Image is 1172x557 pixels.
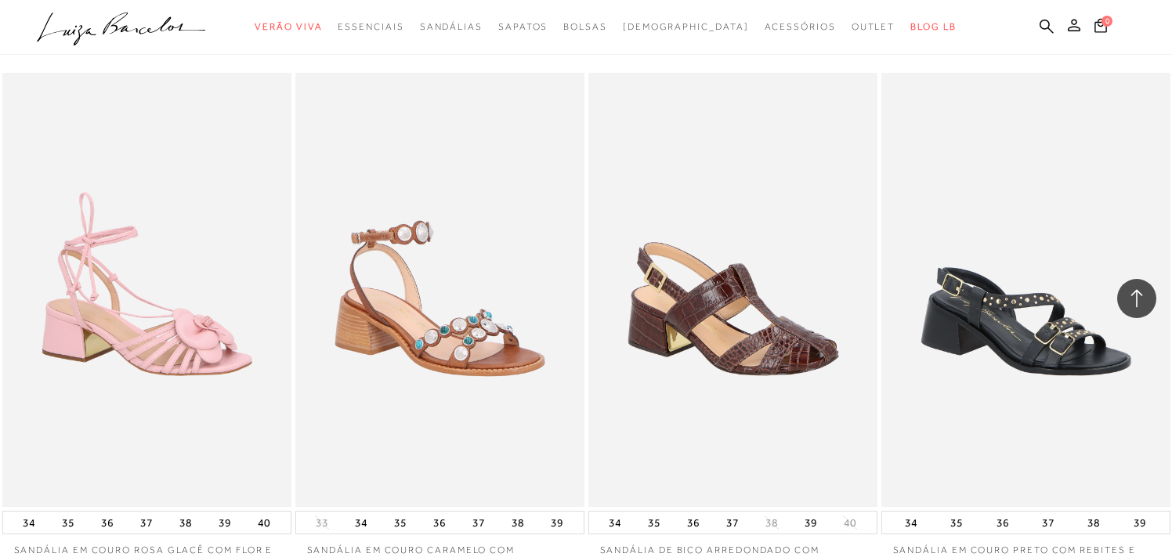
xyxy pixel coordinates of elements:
button: 36 [682,512,704,533]
button: 38 [1083,512,1105,533]
span: Outlet [852,21,895,32]
button: 37 [136,512,157,533]
button: 38 [175,512,197,533]
img: SANDÁLIA EM COURO ROSA GLACÊ COM FLOR E AMARRAÇÃO [4,75,290,505]
a: noSubCategoriesText [623,13,749,42]
img: SANDÁLIA EM COURO PRETO COM REBITES E SALTO BLOCO MÉDIO [883,75,1169,505]
span: Acessórios [765,21,836,32]
button: 37 [722,512,743,533]
span: 0 [1101,16,1112,27]
span: Verão Viva [255,21,322,32]
a: categoryNavScreenReaderText [498,13,548,42]
button: 34 [900,512,922,533]
button: 35 [946,512,968,533]
button: 40 [253,512,275,533]
a: SANDÁLIA DE BICO ARREDONDADO COM RECORTES EM COURO CROCO CAFÉ DE SALTO BLOCO SANDÁLIA DE BICO ARR... [590,75,876,505]
button: 33 [311,515,333,530]
button: 0 [1090,17,1112,38]
a: SANDÁLIA EM COURO CARAMELO COM APLICAÇÕES DE MEDALHAS DOURADAS E SALTO BLOCO MÉDIO SANDÁLIA EM CO... [297,75,583,505]
a: categoryNavScreenReaderText [255,13,322,42]
a: categoryNavScreenReaderText [852,13,895,42]
button: 39 [800,512,822,533]
a: categoryNavScreenReaderText [420,13,483,42]
a: SANDÁLIA EM COURO ROSA GLACÊ COM FLOR E AMARRAÇÃO SANDÁLIA EM COURO ROSA GLACÊ COM FLOR E AMARRAÇÃO [4,75,290,505]
span: Sapatos [498,21,548,32]
span: [DEMOGRAPHIC_DATA] [623,21,749,32]
button: 36 [429,512,450,533]
button: 35 [389,512,411,533]
span: Bolsas [563,21,607,32]
button: 37 [1037,512,1059,533]
button: 35 [57,512,79,533]
a: categoryNavScreenReaderText [338,13,403,42]
span: R$859,90 [893,43,954,56]
a: SANDÁLIA EM COURO PRETO COM REBITES E SALTO BLOCO MÉDIO SANDÁLIA EM COURO PRETO COM REBITES E SAL... [883,75,1169,505]
img: SANDÁLIA EM COURO CARAMELO COM APLICAÇÕES DE MEDALHAS DOURADAS E SALTO BLOCO MÉDIO [297,75,583,505]
button: 34 [604,512,626,533]
img: SANDÁLIA DE BICO ARREDONDADO COM RECORTES EM COURO CROCO CAFÉ DE SALTO BLOCO [590,75,876,505]
button: 39 [214,512,236,533]
button: 36 [992,512,1014,533]
button: 35 [643,512,665,533]
a: categoryNavScreenReaderText [765,13,836,42]
span: Essenciais [338,21,403,32]
a: BLOG LB [910,13,956,42]
button: 38 [507,512,529,533]
button: 40 [839,515,861,530]
button: 37 [468,512,490,533]
button: 34 [350,512,372,533]
button: 39 [546,512,568,533]
button: 34 [18,512,40,533]
a: categoryNavScreenReaderText [563,13,607,42]
button: 36 [96,512,118,533]
button: 39 [1129,512,1151,533]
span: BLOG LB [910,21,956,32]
button: 38 [761,515,783,530]
span: Sandálias [420,21,483,32]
